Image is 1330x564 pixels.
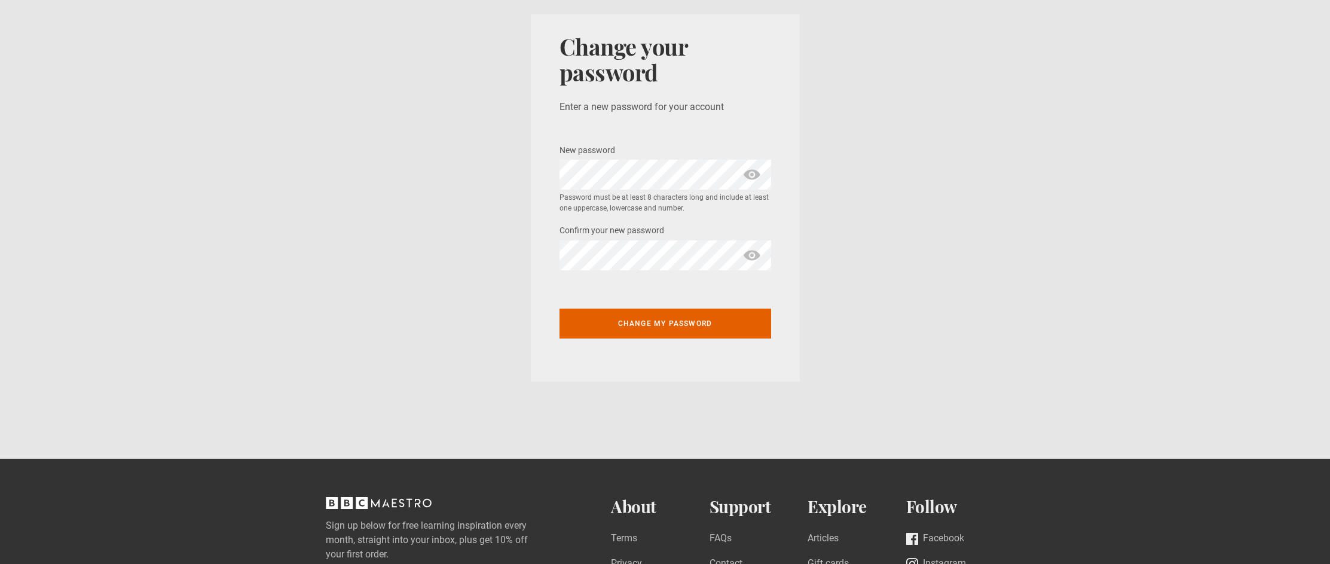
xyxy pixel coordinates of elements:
[559,192,771,214] small: Password must be at least 8 characters long and include at least one uppercase, lowercase and num...
[559,144,615,158] label: New password
[326,519,564,562] label: Sign up below for free learning inspiration every month, straight into your inbox, plus get 10% o...
[326,497,432,509] svg: BBC Maestro, back to top
[559,100,771,114] p: Enter a new password for your account
[611,497,710,517] h2: About
[326,501,432,513] a: BBC Maestro, back to top
[710,497,808,517] h2: Support
[742,240,762,270] span: show password
[611,531,637,547] a: Terms
[742,160,762,190] span: show password
[808,531,839,547] a: Articles
[906,497,1005,517] h2: Follow
[559,309,771,339] button: Change my password
[559,224,664,238] label: Confirm your new password
[808,497,906,517] h2: Explore
[710,531,732,547] a: FAQs
[906,531,964,547] a: Facebook
[559,33,771,86] h1: Change your password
